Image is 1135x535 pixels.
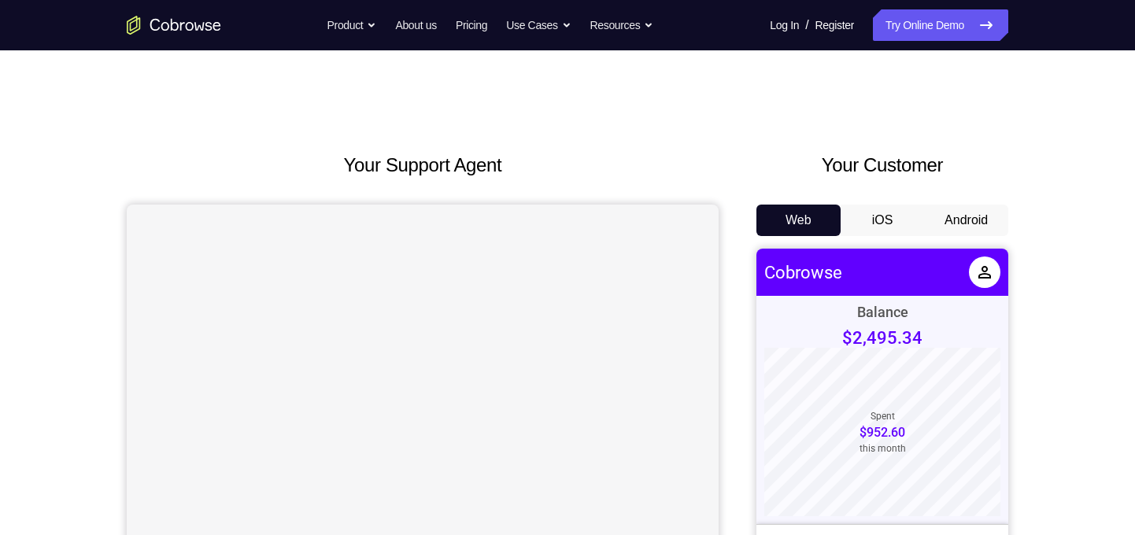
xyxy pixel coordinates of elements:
h2: Your Customer [756,151,1008,179]
button: Android [924,205,1008,236]
a: Cobrowse [8,14,86,34]
a: Try Online Demo [873,9,1008,41]
div: SSE [47,349,72,365]
span: $952.60 [103,176,149,191]
a: Log In [770,9,799,41]
p: $2,495.34 [86,79,166,99]
div: 3rd at 11:36 AM [47,463,125,475]
div: $67.67 [205,356,244,371]
button: iOS [841,205,925,236]
button: Use Cases [506,9,571,41]
div: $192.08 [198,404,244,419]
a: Go to the home page [127,16,221,35]
div: Walmart [47,397,102,413]
a: About us [395,9,436,41]
a: Register [815,9,854,41]
button: Web [756,205,841,236]
div: $692.85 [198,452,244,467]
h2: Your Support Agent [127,151,719,179]
div: Tutor Time [47,445,116,461]
div: 6th at 10:45 PM [47,367,125,379]
a: Pricing [456,9,487,41]
p: Balance [101,55,152,72]
div: Spent this month [103,162,150,205]
button: Resources [590,9,654,41]
div: 6th at 02:42 PM [47,415,125,427]
span: / [805,16,808,35]
button: Product [327,9,377,41]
